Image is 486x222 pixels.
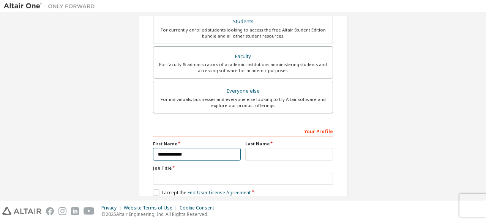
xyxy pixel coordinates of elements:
div: Faculty [158,51,328,62]
label: I accept the [153,189,251,196]
div: For individuals, businesses and everyone else looking to try Altair software and explore our prod... [158,96,328,109]
label: Last Name [245,141,333,147]
img: Altair One [4,2,99,10]
label: First Name [153,141,241,147]
div: For currently enrolled students looking to access the free Altair Student Edition bundle and all ... [158,27,328,39]
a: End-User License Agreement [188,189,251,196]
div: Everyone else [158,86,328,96]
label: Job Title [153,165,333,171]
img: altair_logo.svg [2,207,41,215]
img: linkedin.svg [71,207,79,215]
img: instagram.svg [58,207,66,215]
div: Students [158,16,328,27]
p: © 2025 Altair Engineering, Inc. All Rights Reserved. [101,211,219,217]
img: youtube.svg [84,207,95,215]
div: Cookie Consent [180,205,219,211]
div: Website Terms of Use [124,205,180,211]
div: Privacy [101,205,124,211]
div: Your Profile [153,125,333,137]
img: facebook.svg [46,207,54,215]
div: For faculty & administrators of academic institutions administering students and accessing softwa... [158,61,328,74]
